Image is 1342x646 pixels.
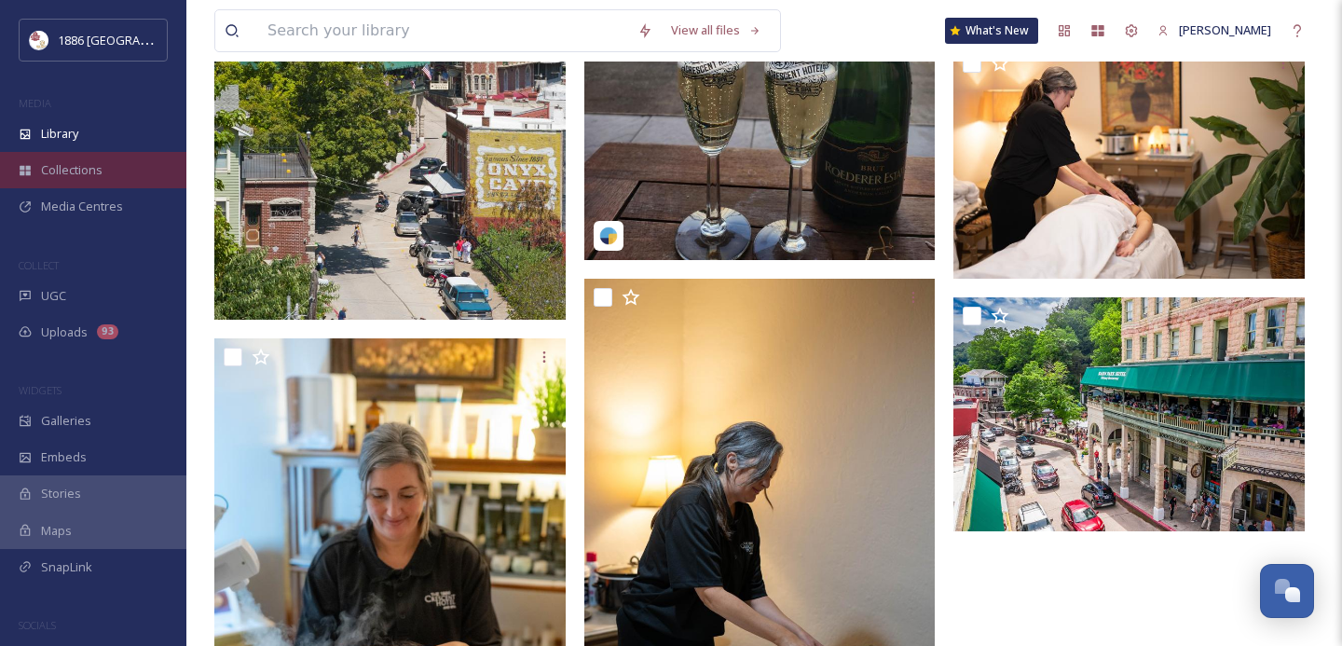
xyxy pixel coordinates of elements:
[662,12,771,48] a: View all files
[41,198,123,215] span: Media Centres
[1148,12,1280,48] a: [PERSON_NAME]
[19,618,56,632] span: SOCIALS
[41,448,87,466] span: Embeds
[953,297,1305,532] img: DJI_0425-edit.jpg
[97,324,118,339] div: 93
[41,485,81,502] span: Stories
[41,161,103,179] span: Collections
[41,412,91,430] span: Galleries
[41,558,92,576] span: SnapLink
[953,44,1305,279] img: 180_Crescent_Spa_web_onionstudio.jpg
[258,10,628,51] input: Search your library
[1179,21,1271,38] span: [PERSON_NAME]
[599,227,618,245] img: snapsea-logo.png
[19,383,62,397] span: WIDGETS
[19,258,59,272] span: COLLECT
[945,18,1038,44] a: What's New
[19,96,51,110] span: MEDIA
[58,31,205,48] span: 1886 [GEOGRAPHIC_DATA]
[41,522,72,540] span: Maps
[30,31,48,49] img: logos.png
[1260,564,1314,618] button: Open Chat
[41,125,78,143] span: Library
[41,323,88,341] span: Uploads
[41,287,66,305] span: UGC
